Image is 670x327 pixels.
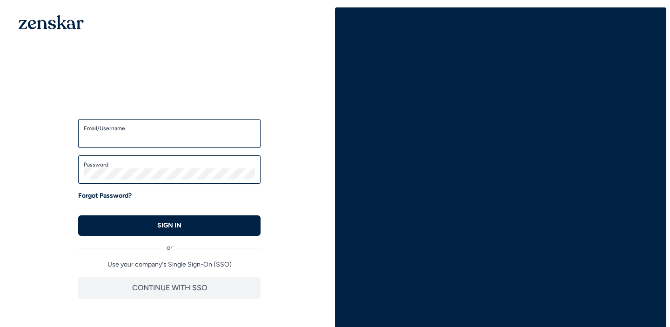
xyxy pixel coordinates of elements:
[78,191,132,200] a: Forgot Password?
[19,15,84,29] img: 1OGAJ2xQqyY4LXKgY66KYq0eOWRCkrZdAb3gUhuVAqdWPZE9SRJmCz+oDMSn4zDLXe31Ii730ItAGKgCKgCCgCikA4Av8PJUP...
[84,125,255,132] label: Email/Username
[78,260,261,269] p: Use your company's Single Sign-On (SSO)
[157,221,181,230] p: SIGN IN
[78,277,261,299] button: CONTINUE WITH SSO
[78,236,261,253] div: or
[78,215,261,236] button: SIGN IN
[84,161,255,168] label: Password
